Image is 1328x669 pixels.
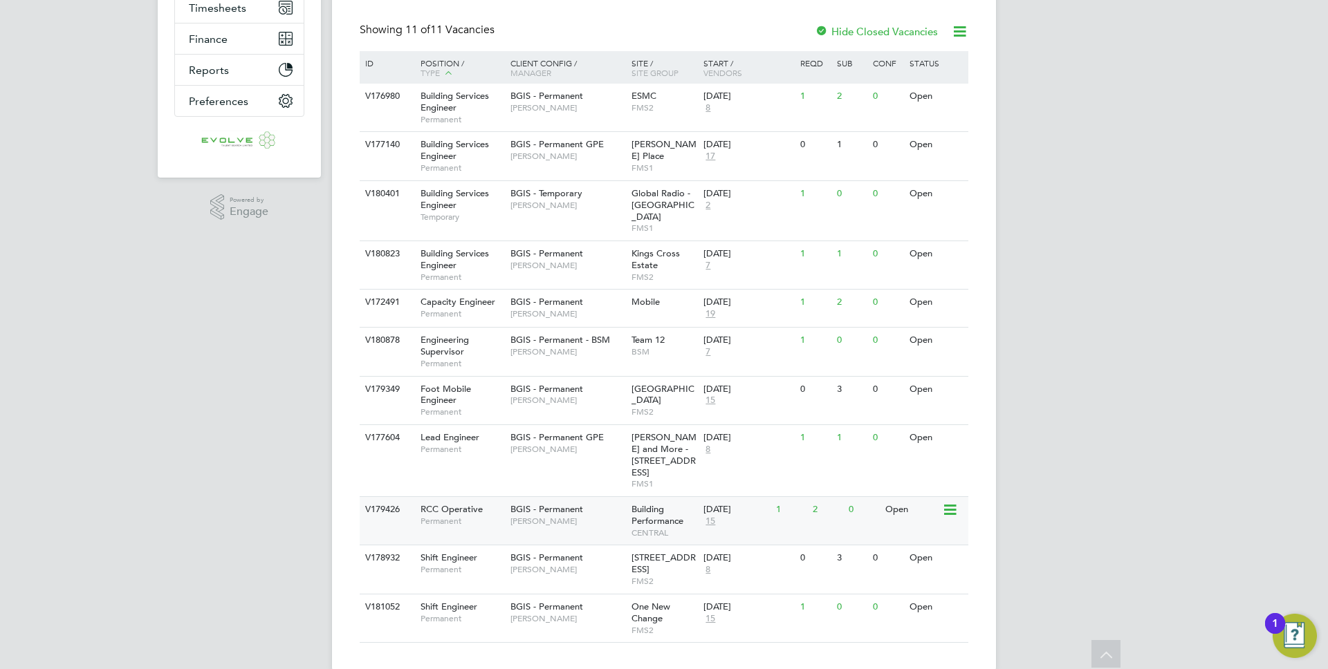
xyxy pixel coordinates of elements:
span: [PERSON_NAME] [510,260,625,271]
div: Open [882,497,942,522]
span: FMS2 [631,625,697,636]
span: [STREET_ADDRESS] [631,552,696,575]
span: 15 [703,516,717,527]
div: V179426 [362,497,410,522]
span: BGIS - Permanent [510,296,583,308]
span: [PERSON_NAME] [510,395,625,406]
div: [DATE] [703,188,793,200]
span: BGIS - Permanent GPE [510,431,604,443]
div: Open [906,181,966,207]
span: [PERSON_NAME] [510,444,625,455]
span: Reports [189,64,229,77]
span: Permanent [421,308,504,319]
span: One New Change [631,601,670,624]
span: 19 [703,308,717,320]
span: [PERSON_NAME] [510,308,625,319]
span: Permanent [421,162,504,173]
div: Open [906,241,966,267]
span: BSM [631,346,697,357]
div: [DATE] [703,334,793,346]
span: 11 Vacancies [405,23,495,37]
span: Building Services Engineer [421,247,489,271]
div: 0 [797,132,833,158]
span: FMS1 [631,223,697,234]
div: Open [906,328,966,353]
span: 8 [703,444,712,455]
span: Finance [189,32,228,46]
span: Capacity Engineer [421,296,495,308]
div: 1 [797,241,833,267]
span: Engage [230,206,268,218]
div: V181052 [362,594,410,620]
span: 8 [703,102,712,114]
div: Reqd [797,51,833,75]
span: 15 [703,613,717,625]
div: 1 [833,241,869,267]
div: [DATE] [703,432,793,444]
span: [PERSON_NAME] [510,346,625,357]
div: 0 [869,328,905,353]
div: Status [906,51,966,75]
div: 1 [1272,623,1278,641]
div: 0 [869,84,905,109]
div: Open [906,290,966,315]
div: 2 [833,290,869,315]
span: 2 [703,200,712,211]
span: FMS1 [631,478,697,489]
div: V179349 [362,377,410,402]
div: 0 [797,377,833,402]
div: V177604 [362,425,410,451]
div: [DATE] [703,296,793,308]
span: 8 [703,564,712,576]
span: Mobile [631,296,660,308]
span: Timesheets [189,1,246,15]
div: Open [906,377,966,402]
span: Building Services Engineer [421,138,489,162]
span: Permanent [421,272,504,283]
span: Shift Engineer [421,552,477,563]
div: V178932 [362,545,410,571]
div: V176980 [362,84,410,109]
span: Permanent [421,613,504,624]
div: Open [906,132,966,158]
div: 1 [833,132,869,158]
div: 0 [869,377,905,402]
div: 1 [833,425,869,451]
button: Open Resource Center, 1 new notification [1273,614,1317,658]
span: FMS2 [631,102,697,113]
span: Manager [510,67,551,78]
span: Permanent [421,516,504,527]
span: BGIS - Permanent GPE [510,138,604,150]
div: 0 [845,497,881,522]
div: Position / [410,51,507,86]
span: Kings Cross Estate [631,247,680,271]
span: BGIS - Permanent [510,383,583,395]
div: 0 [869,594,905,620]
div: 0 [869,425,905,451]
div: V172491 [362,290,410,315]
button: Preferences [175,86,304,116]
span: Permanent [421,114,504,125]
span: Preferences [189,95,248,108]
span: [PERSON_NAME] [510,516,625,527]
span: 15 [703,395,717,406]
span: Vendors [703,67,742,78]
div: V180401 [362,181,410,207]
div: Start / [700,51,797,84]
span: BGIS - Permanent [510,503,583,515]
span: [PERSON_NAME] [510,151,625,162]
div: 3 [833,377,869,402]
div: 0 [869,290,905,315]
span: Permanent [421,406,504,417]
div: Showing [360,23,497,37]
button: Reports [175,55,304,85]
div: Open [906,594,966,620]
div: Open [906,425,966,451]
div: 1 [797,181,833,207]
span: Team 12 [631,334,665,346]
span: [PERSON_NAME] Place [631,138,697,162]
div: [DATE] [703,552,793,564]
span: BGIS - Temporary [510,187,582,199]
div: 0 [869,181,905,207]
span: ESMC [631,90,656,102]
